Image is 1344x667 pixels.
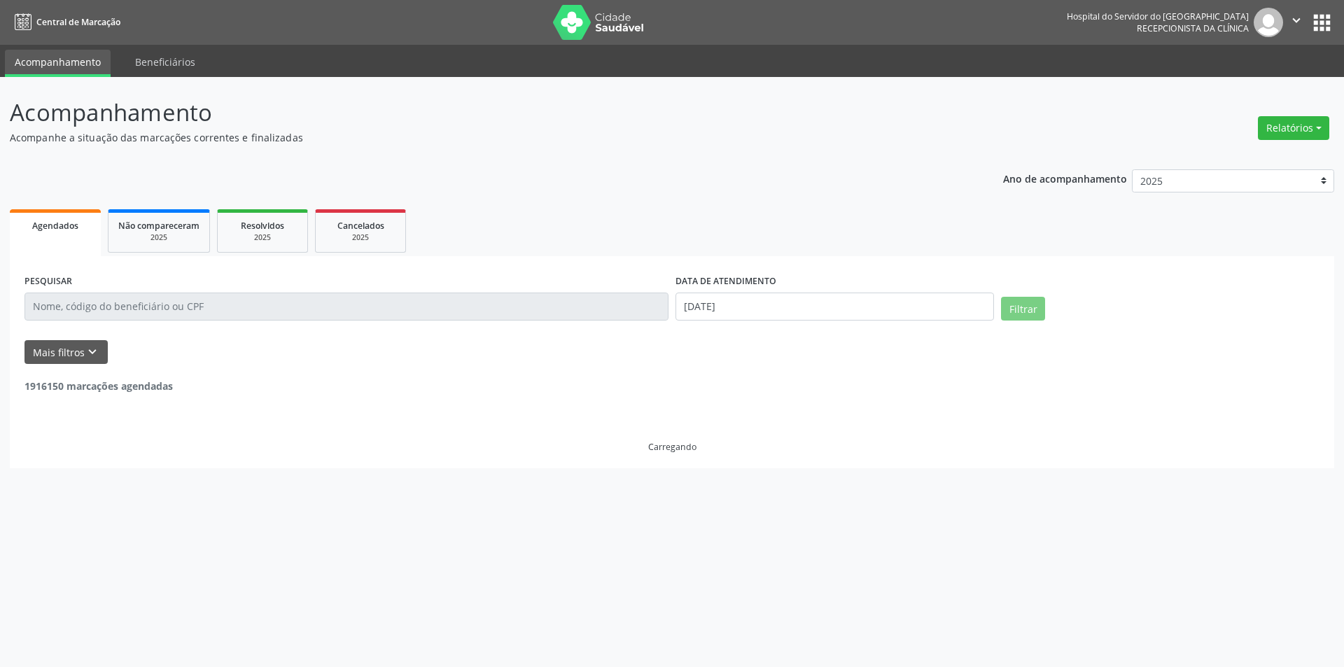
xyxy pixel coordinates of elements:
span: Resolvidos [241,220,284,232]
button: Mais filtroskeyboard_arrow_down [24,340,108,365]
button:  [1283,8,1310,37]
p: Ano de acompanhamento [1003,169,1127,187]
i:  [1289,13,1304,28]
span: Agendados [32,220,78,232]
p: Acompanhamento [10,95,937,130]
label: PESQUISAR [24,271,72,293]
input: Nome, código do beneficiário ou CPF [24,293,668,321]
div: 2025 [227,232,297,243]
strong: 1916150 marcações agendadas [24,379,173,393]
input: Selecione um intervalo [675,293,994,321]
a: Acompanhamento [5,50,111,77]
label: DATA DE ATENDIMENTO [675,271,776,293]
button: Relatórios [1258,116,1329,140]
div: 2025 [118,232,199,243]
span: Central de Marcação [36,16,120,28]
i: keyboard_arrow_down [85,344,100,360]
span: Recepcionista da clínica [1137,22,1249,34]
a: Beneficiários [125,50,205,74]
div: Hospital do Servidor do [GEOGRAPHIC_DATA] [1067,10,1249,22]
p: Acompanhe a situação das marcações correntes e finalizadas [10,130,937,145]
button: apps [1310,10,1334,35]
span: Não compareceram [118,220,199,232]
button: Filtrar [1001,297,1045,321]
img: img [1254,8,1283,37]
span: Cancelados [337,220,384,232]
div: 2025 [325,232,395,243]
div: Carregando [648,441,696,453]
a: Central de Marcação [10,10,120,34]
